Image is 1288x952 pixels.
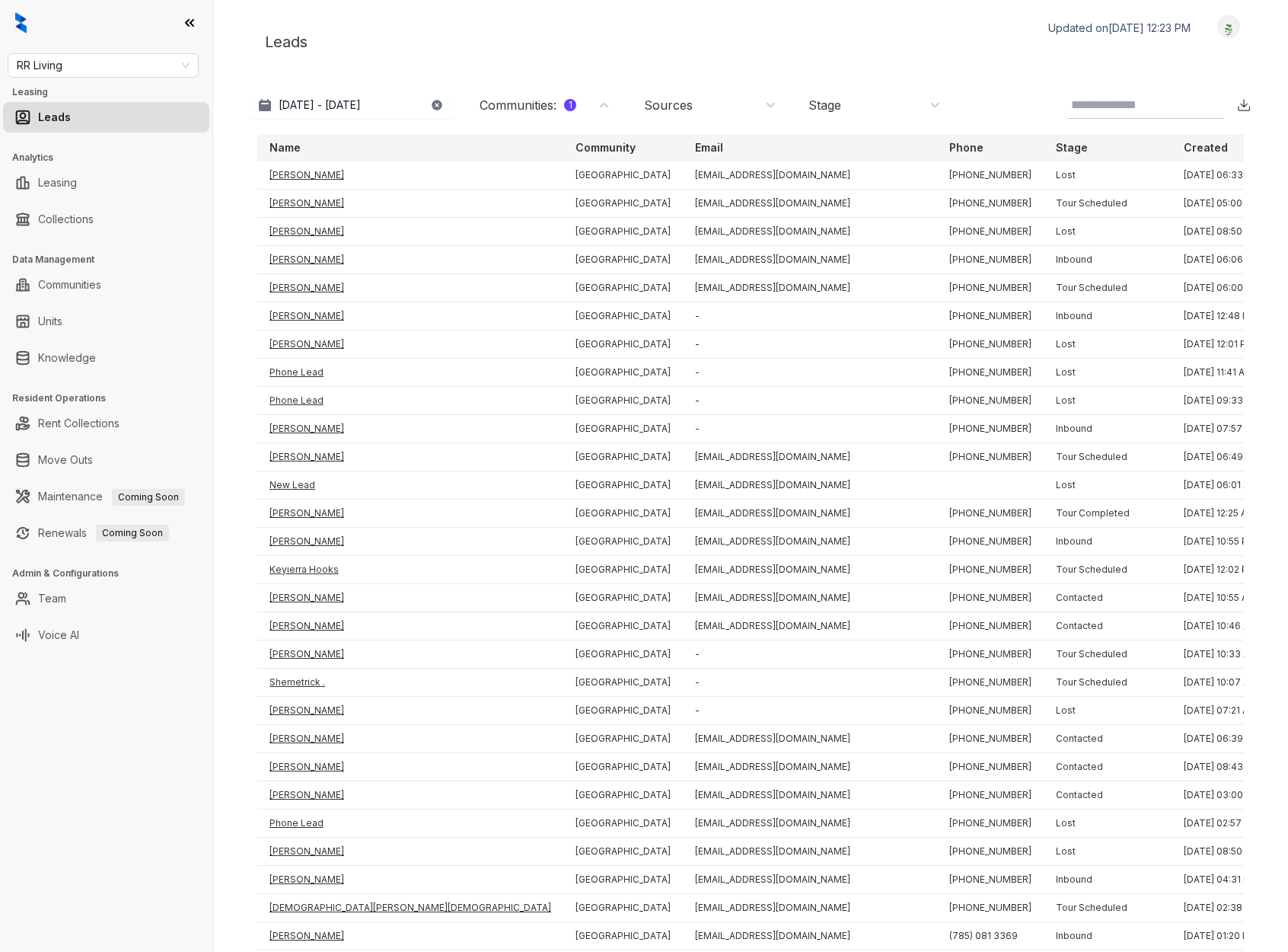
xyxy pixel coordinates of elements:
p: Stage [1056,140,1088,155]
td: [PERSON_NAME] [257,218,563,246]
a: Rent Collections [38,408,120,439]
td: Phone Lead [257,359,563,387]
p: Name [269,140,301,155]
td: [EMAIL_ADDRESS][DOMAIN_NAME] [683,725,937,753]
td: Tour Scheduled [1044,641,1172,669]
td: [PHONE_NUMBER] [937,359,1044,387]
span: RR Living [17,54,190,77]
h3: Data Management [12,253,212,267]
td: [PHONE_NUMBER] [937,443,1044,471]
div: Communities : [480,97,576,113]
td: Tour Scheduled [1044,190,1172,218]
td: [GEOGRAPHIC_DATA] [563,415,683,443]
td: (785) 081 3369 [937,922,1044,950]
h3: Resident Operations [12,391,212,405]
td: Inbound [1044,415,1172,443]
li: Rent Collections [3,408,209,439]
td: Contacted [1044,584,1172,612]
td: [PERSON_NAME] [257,753,563,781]
p: Phone [949,140,984,155]
td: Tour Scheduled [1044,443,1172,471]
td: [EMAIL_ADDRESS][DOMAIN_NAME] [683,471,937,500]
a: Move Outs [38,445,93,475]
td: [EMAIL_ADDRESS][DOMAIN_NAME] [683,838,937,866]
td: - [683,359,937,387]
td: [PERSON_NAME] [257,161,563,190]
td: Phone Lead [257,387,563,415]
td: [PHONE_NUMBER] [937,218,1044,246]
td: [GEOGRAPHIC_DATA] [563,894,683,922]
td: [EMAIL_ADDRESS][DOMAIN_NAME] [683,161,937,190]
div: Stage [808,97,841,113]
p: Community [575,140,636,155]
a: Leads [38,102,71,133]
td: [PHONE_NUMBER] [937,725,1044,753]
td: [GEOGRAPHIC_DATA] [563,753,683,781]
td: [PERSON_NAME] [257,190,563,218]
img: Download [1236,97,1251,113]
td: [PHONE_NUMBER] [937,528,1044,556]
td: [GEOGRAPHIC_DATA] [563,922,683,950]
div: Leads [250,15,1251,69]
li: Collections [3,204,209,235]
td: Keyierra Hooks [257,556,563,584]
td: Shemetrick . [257,669,563,697]
td: [GEOGRAPHIC_DATA] [563,810,683,838]
td: [PHONE_NUMBER] [937,190,1044,218]
div: 1 [564,99,576,111]
td: [EMAIL_ADDRESS][DOMAIN_NAME] [683,443,937,471]
td: - [683,697,937,725]
td: [PERSON_NAME] [257,725,563,753]
td: [PHONE_NUMBER] [937,753,1044,781]
li: Renewals [3,518,209,548]
td: Phone Lead [257,810,563,838]
td: [EMAIL_ADDRESS][DOMAIN_NAME] [683,866,937,894]
span: Coming Soon [96,525,169,541]
td: [GEOGRAPHIC_DATA] [563,725,683,753]
td: [PHONE_NUMBER] [937,838,1044,866]
td: Contacted [1044,612,1172,641]
td: [GEOGRAPHIC_DATA] [563,331,683,359]
td: Lost [1044,697,1172,725]
td: [GEOGRAPHIC_DATA] [563,612,683,641]
td: [GEOGRAPHIC_DATA] [563,781,683,810]
td: Lost [1044,471,1172,500]
td: [PERSON_NAME] [257,415,563,443]
td: [GEOGRAPHIC_DATA] [563,866,683,894]
td: [PHONE_NUMBER] [937,274,1044,302]
td: [PHONE_NUMBER] [937,161,1044,190]
td: [GEOGRAPHIC_DATA] [563,500,683,528]
td: [PERSON_NAME] [257,331,563,359]
td: [DEMOGRAPHIC_DATA][PERSON_NAME][DEMOGRAPHIC_DATA] [257,894,563,922]
td: [PHONE_NUMBER] [937,810,1044,838]
h3: Admin & Configurations [12,567,212,580]
td: [PERSON_NAME] [257,500,563,528]
td: [PHONE_NUMBER] [937,866,1044,894]
td: Contacted [1044,725,1172,753]
td: [EMAIL_ADDRESS][DOMAIN_NAME] [683,781,937,810]
li: Team [3,583,209,614]
li: Communities [3,270,209,300]
td: [EMAIL_ADDRESS][DOMAIN_NAME] [683,500,937,528]
li: Leads [3,102,209,133]
td: Inbound [1044,528,1172,556]
p: Created [1184,140,1228,155]
td: Lost [1044,161,1172,190]
h3: Analytics [12,151,212,165]
td: - [683,415,937,443]
a: Knowledge [38,343,96,373]
td: - [683,669,937,697]
a: Team [38,583,66,614]
td: [PERSON_NAME] [257,274,563,302]
li: Units [3,306,209,337]
td: [EMAIL_ADDRESS][DOMAIN_NAME] [683,274,937,302]
td: Inbound [1044,246,1172,274]
td: - [683,387,937,415]
button: [DATE] - [DATE] [250,91,455,119]
td: Tour Completed [1044,500,1172,528]
li: Voice AI [3,620,209,650]
td: [PERSON_NAME] [257,838,563,866]
td: [PHONE_NUMBER] [937,781,1044,810]
img: logo [15,12,27,34]
p: [DATE] - [DATE] [279,97,361,113]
